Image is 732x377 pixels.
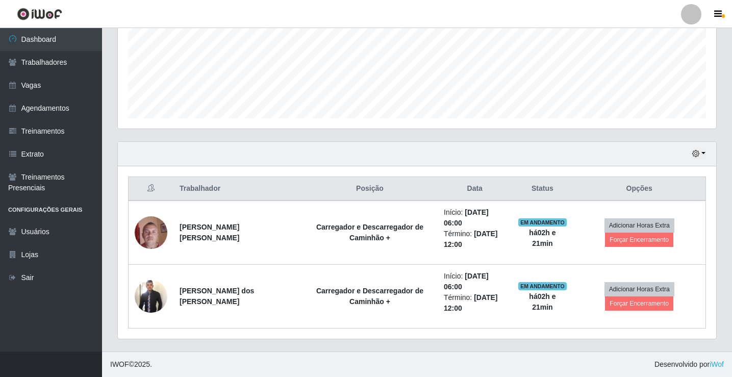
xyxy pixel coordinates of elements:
span: IWOF [110,360,129,368]
time: [DATE] 06:00 [444,208,489,227]
span: © 2025 . [110,359,152,370]
th: Status [512,177,573,201]
button: Forçar Encerramento [605,233,673,247]
strong: [PERSON_NAME] [PERSON_NAME] [180,223,239,242]
th: Posição [302,177,438,201]
img: 1691765231856.jpeg [135,211,167,254]
span: EM ANDAMENTO [518,218,567,227]
strong: [PERSON_NAME] dos [PERSON_NAME] [180,287,254,306]
li: Término: [444,229,506,250]
img: 1750022695210.jpeg [135,279,167,314]
strong: Carregador e Descarregador de Caminhão + [316,223,423,242]
a: iWof [710,360,724,368]
th: Data [438,177,512,201]
th: Opções [573,177,705,201]
li: Início: [444,207,506,229]
th: Trabalhador [173,177,302,201]
time: [DATE] 06:00 [444,272,489,291]
button: Adicionar Horas Extra [604,218,674,233]
strong: há 02 h e 21 min [529,229,556,247]
img: CoreUI Logo [17,8,62,20]
span: Desenvolvido por [654,359,724,370]
li: Início: [444,271,506,292]
strong: Carregador e Descarregador de Caminhão + [316,287,423,306]
span: EM ANDAMENTO [518,282,567,290]
button: Adicionar Horas Extra [604,282,674,296]
button: Forçar Encerramento [605,296,673,311]
strong: há 02 h e 21 min [529,292,556,311]
li: Término: [444,292,506,314]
